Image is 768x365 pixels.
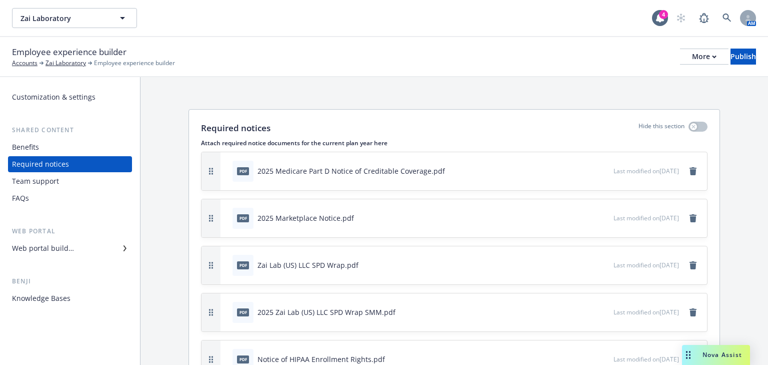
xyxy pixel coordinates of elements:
button: download file [584,354,592,364]
button: download file [584,260,592,270]
p: Hide this section [638,122,684,135]
span: Last modified on [DATE] [613,167,679,175]
p: Required notices [201,122,270,135]
button: Nova Assist [682,345,750,365]
span: pdf [237,308,249,316]
div: 4 [659,10,668,19]
div: Web portal builder [12,240,74,256]
span: Last modified on [DATE] [613,261,679,269]
p: Attach required notice documents for the current plan year here [201,139,707,147]
span: pdf [237,355,249,363]
a: Accounts [12,59,37,68]
a: remove [687,306,699,318]
span: Employee experience builder [12,46,126,59]
a: Customization & settings [8,89,132,105]
div: Required notices [12,156,69,172]
div: Shared content [8,125,132,135]
div: FAQs [12,190,29,206]
span: Last modified on [DATE] [613,214,679,222]
button: download file [584,213,592,223]
a: Start snowing [671,8,691,28]
a: Team support [8,173,132,189]
div: 2025 Zai Lab (US) LLC SPD Wrap SMM.pdf [257,307,395,317]
a: FAQs [8,190,132,206]
div: 2025 Marketplace Notice.pdf [257,213,354,223]
div: Team support [12,173,59,189]
button: preview file [600,260,609,270]
button: preview file [600,213,609,223]
button: preview file [600,307,609,317]
button: Publish [730,49,756,65]
div: 2025 Medicare Part D Notice of Creditable Coverage.pdf [257,166,445,176]
button: Zai Laboratory [12,8,137,28]
button: download file [584,166,592,176]
button: preview file [600,166,609,176]
a: Report a Bug [694,8,714,28]
div: Web portal [8,226,132,236]
span: Employee experience builder [94,59,175,68]
a: remove [687,212,699,224]
span: Last modified on [DATE] [613,308,679,316]
div: Notice of HIPAA Enrollment Rights.pdf [257,354,385,364]
span: pdf [237,261,249,269]
div: More [692,49,716,64]
a: remove [687,165,699,177]
a: Required notices [8,156,132,172]
a: Benefits [8,139,132,155]
button: preview file [600,354,609,364]
button: download file [584,307,592,317]
div: Benji [8,276,132,286]
div: Benefits [12,139,39,155]
div: Zai Lab (US) LLC SPD Wrap.pdf [257,260,358,270]
a: remove [687,259,699,271]
a: Web portal builder [8,240,132,256]
div: Publish [730,49,756,64]
a: Search [717,8,737,28]
span: Nova Assist [702,350,742,359]
span: Last modified on [DATE] [613,355,679,363]
div: Customization & settings [12,89,95,105]
span: pdf [237,214,249,222]
span: Zai Laboratory [20,13,107,24]
button: More [680,49,728,65]
div: Drag to move [682,345,694,365]
a: Zai Laboratory [45,59,86,68]
a: Knowledge Bases [8,290,132,306]
div: Knowledge Bases [12,290,70,306]
span: pdf [237,167,249,175]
